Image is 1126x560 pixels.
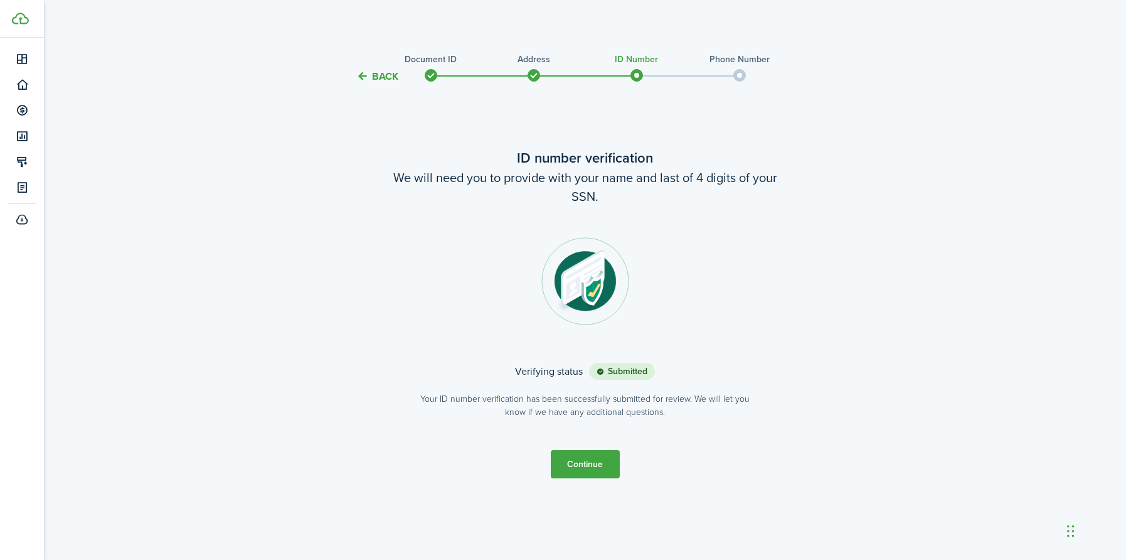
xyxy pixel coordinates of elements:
[356,70,398,83] button: Back
[515,364,589,379] span: Verifying status
[1067,512,1075,550] div: Drag
[405,53,457,66] stepper-dot-title: Document ID
[551,450,620,478] button: Continue
[322,148,849,168] wizard-step-header-title: ID number verification
[709,53,770,66] stepper-dot-title: Phone Number
[322,168,849,206] wizard-step-header-description: We will need you to provide with your name and last of 4 digits of your SSN.
[12,13,29,24] img: TenantCloud
[541,237,629,325] img: ID number step
[911,424,1126,560] iframe: Chat Widget
[589,363,655,380] status: Submitted
[615,53,658,66] stepper-dot-title: ID Number
[518,53,550,66] stepper-dot-title: Address
[420,392,750,419] verification-banner-description: Your ID number verification has been successfully submitted for review. We will let you know if w...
